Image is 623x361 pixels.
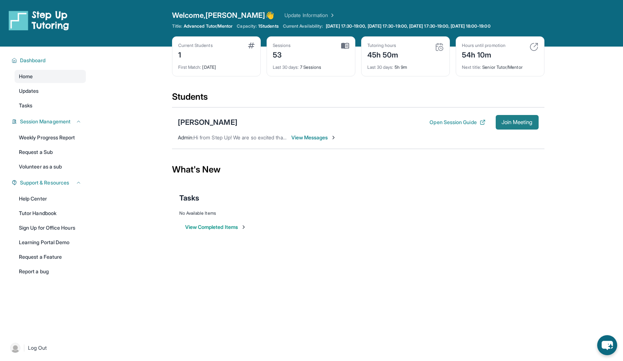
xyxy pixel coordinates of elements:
[462,48,506,60] div: 54h 10m
[273,60,349,70] div: 7 Sessions
[326,23,490,29] span: [DATE] 17:30-19:00, [DATE] 17:30-19:00, [DATE] 17:30-19:00, [DATE] 18:00-19:00
[17,118,81,125] button: Session Management
[178,43,213,48] div: Current Students
[367,43,399,48] div: Tutoring hours
[284,12,335,19] a: Update Information
[15,221,86,234] a: Sign Up for Office Hours
[172,91,544,107] div: Students
[15,70,86,83] a: Home
[283,23,323,29] span: Current Availability:
[328,12,335,19] img: Chevron Right
[367,48,399,60] div: 45h 50m
[7,340,86,356] a: |Log Out
[9,10,69,31] img: logo
[597,335,617,355] button: chat-button
[273,64,299,70] span: Last 30 days :
[19,87,39,95] span: Updates
[20,57,46,64] span: Dashboard
[20,118,71,125] span: Session Management
[172,10,275,20] span: Welcome, [PERSON_NAME] 👋
[15,192,86,205] a: Help Center
[185,223,247,231] button: View Completed Items
[178,60,255,70] div: [DATE]
[15,146,86,159] a: Request a Sub
[178,117,237,127] div: [PERSON_NAME]
[184,23,232,29] span: Advanced Tutor/Mentor
[462,60,538,70] div: Senior Tutor/Mentor
[237,23,257,29] span: Capacity:
[20,179,69,186] span: Support & Resources
[178,48,213,60] div: 1
[258,23,279,29] span: 1 Students
[19,102,32,109] span: Tasks
[172,154,544,186] div: What's New
[19,73,33,80] span: Home
[324,23,492,29] a: [DATE] 17:30-19:00, [DATE] 17:30-19:00, [DATE] 17:30-19:00, [DATE] 18:00-19:00
[15,99,86,112] a: Tasks
[248,43,255,48] img: card
[179,210,537,216] div: No Available Items
[15,265,86,278] a: Report a bug
[17,179,81,186] button: Support & Resources
[15,207,86,220] a: Tutor Handbook
[172,23,182,29] span: Title:
[341,43,349,49] img: card
[273,48,291,60] div: 53
[15,236,86,249] a: Learning Portal Demo
[430,119,485,126] button: Open Session Guide
[15,160,86,173] a: Volunteer as a sub
[367,64,394,70] span: Last 30 days :
[502,120,533,124] span: Join Meeting
[15,84,86,98] a: Updates
[10,343,20,353] img: user-img
[23,344,25,352] span: |
[435,43,444,51] img: card
[367,60,444,70] div: 5h 9m
[273,43,291,48] div: Sessions
[178,64,201,70] span: First Match :
[178,134,193,140] span: Admin :
[15,131,86,144] a: Weekly Progress Report
[17,57,81,64] button: Dashboard
[530,43,538,51] img: card
[496,115,539,130] button: Join Meeting
[462,64,482,70] span: Next title :
[28,344,47,352] span: Log Out
[462,43,506,48] div: Hours until promotion
[291,134,337,141] span: View Messages
[179,193,199,203] span: Tasks
[15,250,86,263] a: Request a Feature
[331,135,336,140] img: Chevron-Right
